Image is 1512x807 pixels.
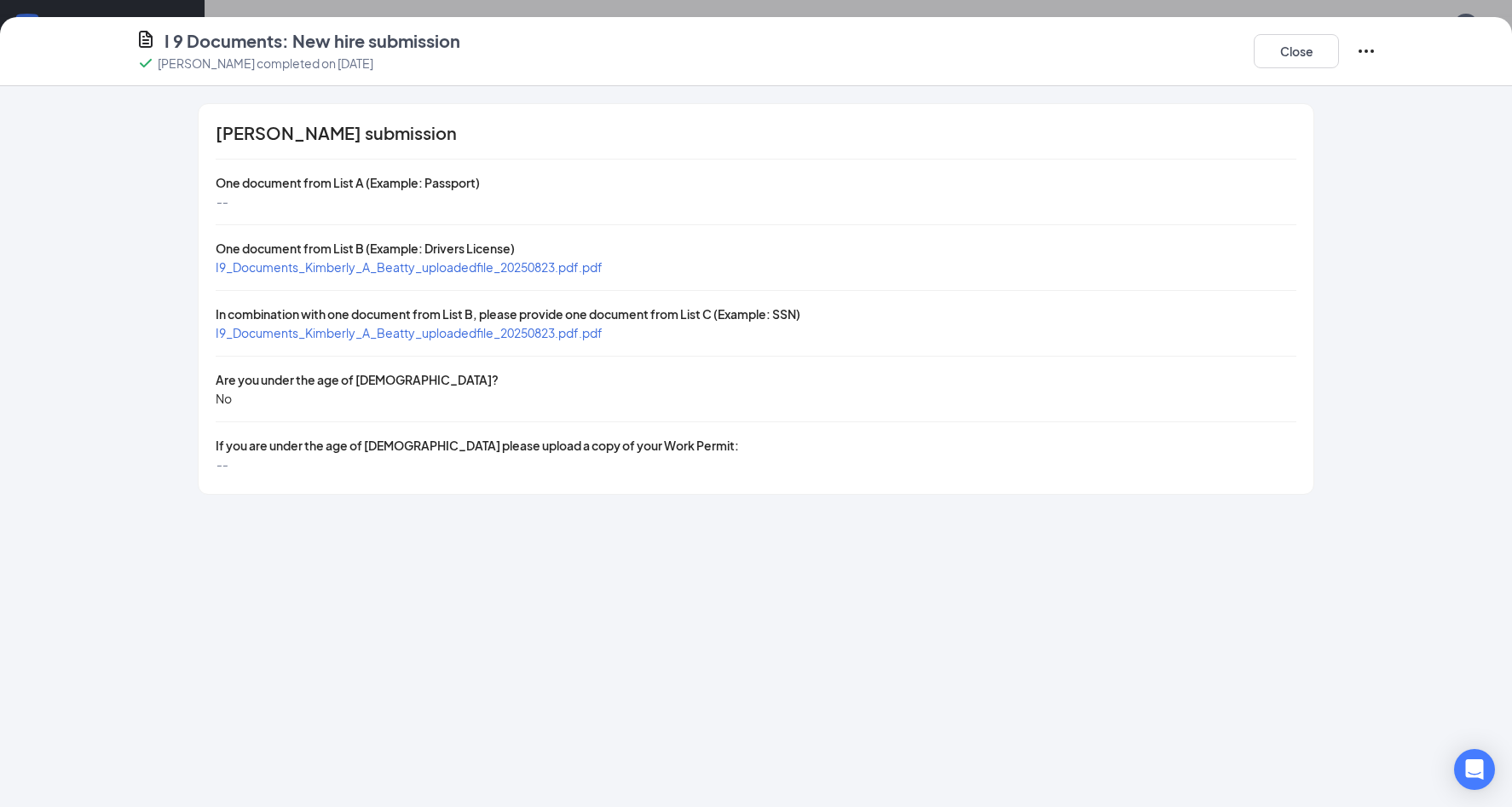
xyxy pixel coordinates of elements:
span: One document from List A (Example: Passport) [216,175,480,190]
span: One document from List B (Example: Drivers License) [216,241,515,256]
span: [PERSON_NAME] submission [216,125,457,142]
svg: Ellipses [1356,41,1376,61]
div: Open Intercom Messenger [1454,749,1495,790]
svg: CustomFormIcon [136,29,156,49]
button: Close [1254,34,1339,68]
span: No [216,391,232,406]
p: [PERSON_NAME] completed on [DATE] [158,55,373,72]
svg: Checkmark [136,53,156,73]
span: -- [216,456,228,472]
span: If you are under the age of [DEMOGRAPHIC_DATA] please upload a copy of your Work Permit: [216,438,739,453]
a: I9_Documents_Kimberly_A_Beatty_uploadedfile_20250823.pdf.pdf [216,325,603,340]
span: Are you under the age of [DEMOGRAPHIC_DATA]? [216,372,499,387]
span: In combination with one document from List B, please provide one document from List C (Example: SSN) [216,306,800,322]
a: I9_Documents_Kimberly_A_Beatty_uploadedfile_20250823.pdf.pdf [216,259,603,275]
h4: I 9 Documents: New hire submission [164,29,460,53]
span: -- [216,194,228,209]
